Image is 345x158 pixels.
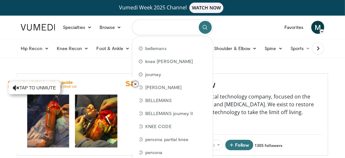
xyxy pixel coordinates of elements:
[145,58,193,65] span: knee [PERSON_NAME]
[145,71,161,78] span: journay
[145,149,163,156] span: persona
[93,42,134,55] a: Foot & Ankle
[311,21,324,34] a: M
[145,45,167,52] span: bellemans
[17,42,53,55] a: Hip Recon
[96,21,125,34] a: Browse
[8,81,60,94] button: Tap to unmute
[132,20,213,35] input: Search topics, interventions
[210,42,261,55] a: Shoulder & Elbow
[145,136,188,143] span: persona partial knee
[287,42,315,55] a: Sports
[129,77,142,91] button: Close
[145,123,172,130] span: KNEE CODE
[261,42,286,55] a: Spine
[145,97,172,104] span: BELLEMANS
[21,24,55,31] img: VuMedi Logo
[59,21,96,34] a: Specialties
[225,140,253,150] button: Follow
[145,84,182,91] span: [PERSON_NAME]
[255,143,283,148] a: 1305 followers
[53,42,93,55] a: Knee Recon
[189,3,224,13] span: WATCH NOW
[280,21,307,34] a: Favorites
[17,3,328,13] a: Vumedi Week 2025 ChannelWATCH NOW
[5,77,139,153] video-js: Video Player
[145,110,193,117] span: BELLEMANS journey II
